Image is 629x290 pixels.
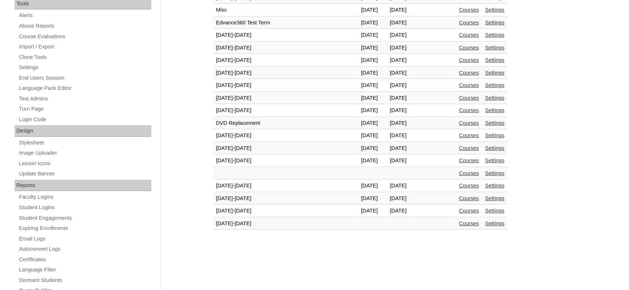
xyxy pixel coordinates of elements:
td: [DATE]-[DATE] [213,180,358,192]
td: [DATE] [387,4,413,16]
a: Login Code [18,115,151,124]
a: Abuse Reports [18,21,151,31]
td: [DATE]-[DATE] [213,79,358,92]
td: [DATE] [358,42,387,54]
a: Settings [485,195,504,201]
a: Faculty Logins [18,192,151,202]
td: [DATE]-[DATE] [213,92,358,104]
a: Settings [485,7,504,13]
a: Courses [459,132,479,138]
td: [DATE]-[DATE] [213,155,358,167]
a: Courses [459,120,479,126]
a: Settings [485,183,504,188]
td: [DATE]-[DATE] [213,218,358,230]
a: Stylesheet [18,138,151,147]
td: [DATE]-[DATE] [213,205,358,217]
div: Reports [15,180,151,191]
a: Settings [485,170,504,176]
td: [DATE] [387,42,413,54]
a: Settings [485,221,504,226]
td: [DATE] [387,117,413,130]
a: Update Banner [18,169,151,178]
td: [DATE]-[DATE] [213,192,358,205]
a: Courses [459,57,479,63]
a: Settings [485,57,504,63]
td: Misc [213,4,358,16]
td: [DATE] [358,130,387,142]
a: Settings [485,32,504,38]
td: [DATE] [358,54,387,67]
a: Settings [485,145,504,151]
a: Courses [459,70,479,76]
div: Design [15,125,151,137]
a: Courses [459,158,479,163]
a: Settings [485,45,504,51]
a: Courses [459,183,479,188]
a: Courses [459,32,479,38]
a: Courses [459,170,479,176]
td: [DATE]-[DATE] [213,54,358,67]
td: [DATE] [387,54,413,67]
td: [DATE] [387,192,413,205]
td: [DATE] [358,92,387,104]
a: Courses [459,145,479,151]
td: [DATE] [358,142,387,155]
td: [DATE] [358,205,387,217]
a: Language Pack Editor [18,84,151,93]
td: [DATE] [358,79,387,92]
a: Courses [459,208,479,214]
a: Certificates [18,255,151,264]
a: Settings [485,20,504,25]
a: Clone Tools [18,53,151,62]
a: Alerts [18,11,151,20]
a: Settings [485,70,504,76]
a: Student Engagements [18,214,151,223]
td: [DATE] [387,130,413,142]
td: Edvance360 Test Term [213,17,358,29]
a: Courses [459,82,479,88]
a: Settings [18,63,151,72]
a: Courses [459,95,479,101]
a: Test Admins [18,94,151,103]
a: Autoconvert Logs [18,245,151,254]
td: [DATE] [387,205,413,217]
a: Courses [459,195,479,201]
td: [DATE] [358,17,387,29]
td: [DATE] [387,142,413,155]
a: End Users Session [18,74,151,83]
a: Courses [459,7,479,13]
a: Dormant Students [18,276,151,285]
a: Courses [459,45,479,51]
td: [DATE]-[DATE] [213,142,358,155]
td: [DATE] [387,79,413,92]
a: Image Uploader [18,148,151,158]
td: [DATE] [358,192,387,205]
a: Language Filter [18,265,151,274]
td: [DATE] [387,17,413,29]
a: Expiring Enrollments [18,224,151,233]
td: [DATE]-[DATE] [213,130,358,142]
td: [DATE] [387,92,413,104]
a: Settings [485,120,504,126]
td: [DATE]-[DATE] [213,67,358,79]
a: Courses [459,221,479,226]
a: Settings [485,208,504,214]
a: Settings [485,107,504,113]
td: DVD Replacement [213,117,358,130]
a: Settings [485,158,504,163]
a: Import / Export [18,42,151,51]
a: Student Logins [18,203,151,212]
td: [DATE]-[DATE] [213,104,358,117]
a: Turn Page [18,104,151,114]
td: [DATE] [387,67,413,79]
a: Course Evaluations [18,32,151,41]
td: [DATE] [358,67,387,79]
td: [DATE] [358,104,387,117]
a: Courses [459,107,479,113]
a: Settings [485,95,504,101]
td: [DATE]-[DATE] [213,42,358,54]
td: [DATE] [387,104,413,117]
td: [DATE] [358,155,387,167]
td: [DATE] [358,4,387,16]
td: [DATE] [358,180,387,192]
